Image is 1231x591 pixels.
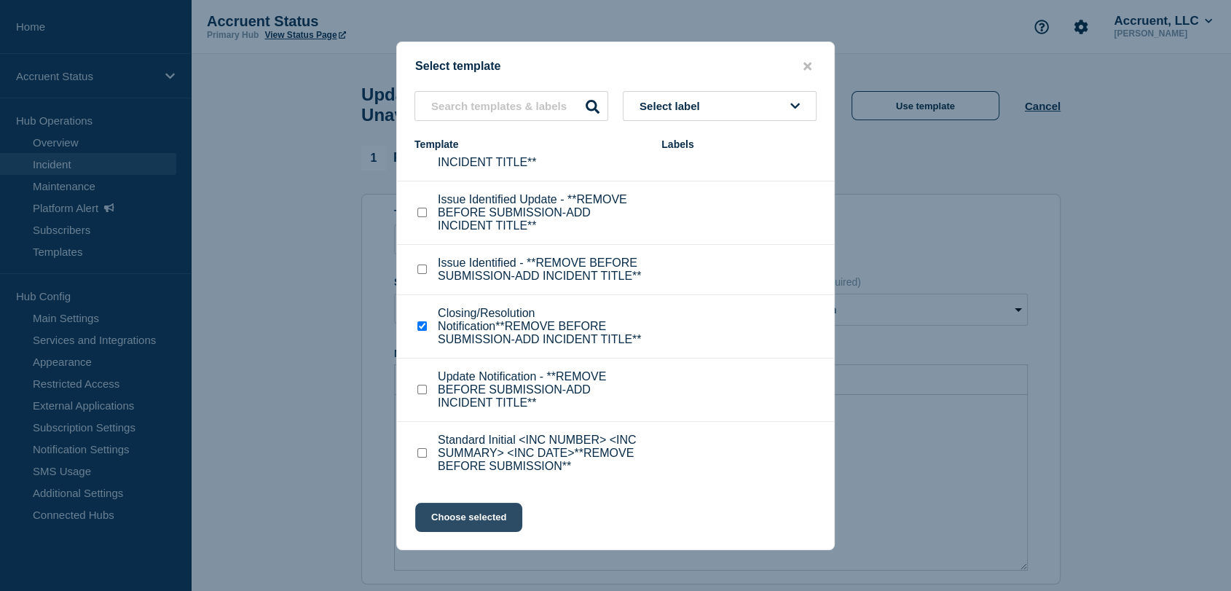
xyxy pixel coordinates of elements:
div: Select template [397,60,834,74]
p: Update Notification - **REMOVE BEFORE SUBMISSION-ADD INCIDENT TITLE** [438,370,647,410]
input: Issue Identified - **REMOVE BEFORE SUBMISSION-ADD INCIDENT TITLE** checkbox [417,265,427,274]
div: Template [414,138,647,150]
p: Issue Identified - **REMOVE BEFORE SUBMISSION-ADD INCIDENT TITLE** [438,257,647,283]
span: Select label [640,100,706,112]
button: close button [799,60,816,74]
input: Closing/Resolution Notification**REMOVE BEFORE SUBMISSION-ADD INCIDENT TITLE** checkbox [417,321,427,331]
button: Choose selected [415,503,522,532]
button: Select label [623,91,817,121]
p: Closing/Resolution Notification**REMOVE BEFORE SUBMISSION-ADD INCIDENT TITLE** [438,307,647,346]
div: Labels [661,138,817,150]
input: Update Notification - **REMOVE BEFORE SUBMISSION-ADD INCIDENT TITLE** checkbox [417,385,427,394]
input: Search templates & labels [414,91,608,121]
input: Issue Identified Update - **REMOVE BEFORE SUBMISSION-ADD INCIDENT TITLE** checkbox [417,208,427,217]
p: Issue Identified Update - **REMOVE BEFORE SUBMISSION-ADD INCIDENT TITLE** [438,193,647,232]
p: Standard Initial <INC NUMBER> <INC SUMMARY> <INC DATE>**REMOVE BEFORE SUBMISSION** [438,434,647,473]
input: Standard Initial <INC NUMBER> <INC SUMMARY> <INC DATE>**REMOVE BEFORE SUBMISSION** checkbox [417,448,427,458]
